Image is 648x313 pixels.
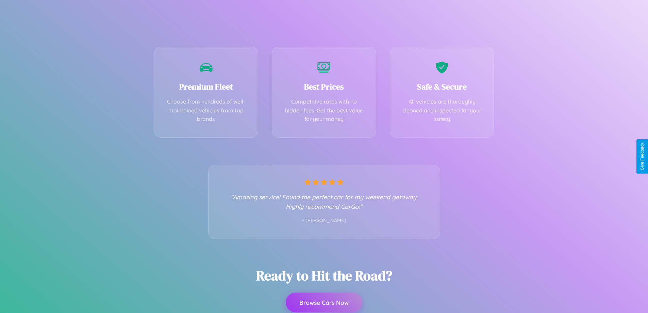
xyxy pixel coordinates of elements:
h2: Ready to Hit the Road? [256,266,392,285]
button: Browse Cars Now [286,293,362,312]
p: - [PERSON_NAME] [222,216,426,225]
h3: Best Prices [282,81,366,92]
div: Give Feedback [640,143,645,170]
h3: Premium Fleet [165,81,248,92]
h3: Safe & Secure [400,81,484,92]
p: All vehicles are thoroughly cleaned and inspected for your safety [400,97,484,124]
p: Competitive rates with no hidden fees. Get the best value for your money [282,97,366,124]
p: "Amazing service! Found the perfect car for my weekend getaway. Highly recommend CarGo!" [222,192,426,211]
p: Choose from hundreds of well-maintained vehicles from top brands [165,97,248,124]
